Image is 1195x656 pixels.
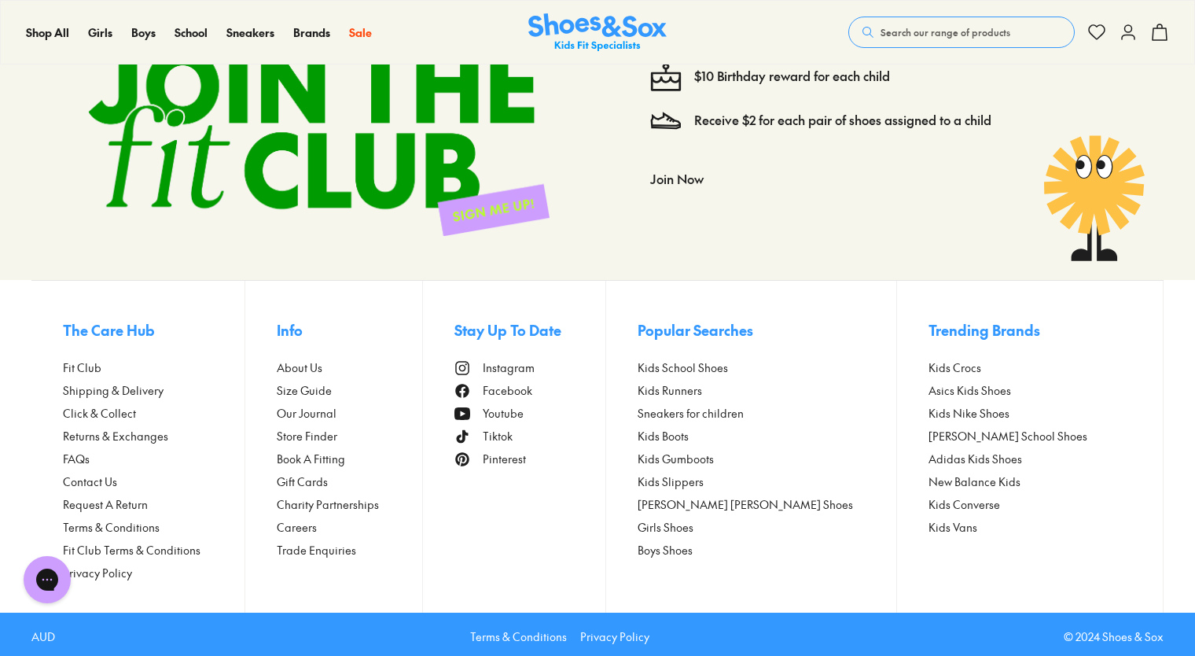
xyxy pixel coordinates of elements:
span: Popular Searches [638,319,753,341]
a: Trade Enquiries [277,542,423,558]
a: FAQs [63,451,245,467]
a: Returns & Exchanges [63,428,245,444]
span: Youtube [483,405,524,422]
span: Kids Nike Shoes [928,405,1009,422]
iframe: Gorgias live chat messenger [16,551,79,609]
a: Shoes & Sox [528,13,667,52]
span: Request A Return [63,496,148,513]
a: Sneakers for children [638,405,897,422]
span: Brands [293,24,330,40]
span: Kids Gumboots [638,451,714,467]
a: Instagram [454,359,605,376]
span: Kids Slippers [638,474,704,490]
span: Pinterest [483,451,526,467]
span: Contact Us [63,474,117,490]
a: New Balance Kids [928,474,1131,490]
span: Click & Collect [63,405,136,422]
button: The Care Hub [63,312,245,347]
a: Brands [293,24,330,41]
a: Kids School Shoes [638,359,897,376]
span: Our Journal [277,405,336,422]
a: Request A Return [63,496,245,513]
span: [PERSON_NAME] [PERSON_NAME] Shoes [638,496,853,513]
a: About Us [277,359,423,376]
span: New Balance Kids [928,474,1020,490]
a: Privacy Policy [580,628,649,645]
a: Kids Runners [638,382,897,399]
span: Boys [131,24,156,40]
a: Pinterest [454,451,605,467]
span: Tiktok [483,428,513,444]
a: Charity Partnerships [277,496,423,513]
span: Fit Club [63,359,101,376]
span: Trade Enquiries [277,542,356,558]
a: Shipping & Delivery [63,382,245,399]
span: School [175,24,208,40]
button: Join Now [650,161,704,196]
button: Trending Brands [928,312,1131,347]
a: Fit Club [63,359,245,376]
span: Girls Shoes [638,519,693,536]
span: Kids Runners [638,382,702,399]
a: Kids Slippers [638,474,897,490]
a: Receive $2 for each pair of shoes assigned to a child [694,112,991,129]
a: Privacy Policy [63,565,245,581]
img: cake--candle-birthday-event-special-sweet-cake-bake.svg [650,61,682,92]
span: Shop All [26,24,69,40]
a: Boys [131,24,156,41]
span: Kids School Shoes [638,359,728,376]
a: Sneakers [226,24,274,41]
a: Kids Converse [928,496,1131,513]
span: Size Guide [277,382,332,399]
a: [PERSON_NAME] [PERSON_NAME] Shoes [638,496,897,513]
a: Store Finder [277,428,423,444]
a: Book A Fitting [277,451,423,467]
button: Info [277,312,423,347]
span: [PERSON_NAME] School Shoes [928,428,1087,444]
a: Careers [277,519,423,536]
span: Returns & Exchanges [63,428,168,444]
img: Vector_3098.svg [650,105,682,136]
a: Adidas Kids Shoes [928,451,1131,467]
span: Facebook [483,382,532,399]
span: About Us [277,359,322,376]
a: Sale [349,24,372,41]
span: Shipping & Delivery [63,382,164,399]
a: Gift Cards [277,474,423,490]
span: FAQs [63,451,90,467]
a: Youtube [454,405,605,422]
span: Sneakers for children [638,405,744,422]
span: Store Finder [277,428,337,444]
a: [PERSON_NAME] School Shoes [928,428,1131,444]
span: Girls [88,24,112,40]
p: © 2024 Shoes & Sox [1064,628,1164,645]
p: AUD [31,628,55,645]
span: Sale [349,24,372,40]
span: Gift Cards [277,474,328,490]
span: The Care Hub [63,319,155,341]
a: Terms & Conditions [63,519,245,536]
span: Privacy Policy [63,565,132,581]
span: Stay Up To Date [454,319,561,341]
a: $10 Birthday reward for each child [694,68,890,85]
span: Boys Shoes [638,542,693,558]
a: Terms & Conditions [470,628,567,645]
span: Charity Partnerships [277,496,379,513]
button: Search our range of products [848,17,1075,48]
span: Kids Vans [928,519,977,536]
span: Instagram [483,359,535,376]
a: Facebook [454,382,605,399]
a: Girls [88,24,112,41]
a: Kids Boots [638,428,897,444]
a: Asics Kids Shoes [928,382,1131,399]
span: Asics Kids Shoes [928,382,1011,399]
a: Shop All [26,24,69,41]
a: Fit Club Terms & Conditions [63,542,245,558]
span: Kids Crocs [928,359,981,376]
a: Kids Crocs [928,359,1131,376]
a: Boys Shoes [638,542,897,558]
a: Kids Gumboots [638,451,897,467]
button: Stay Up To Date [454,312,605,347]
img: SNS_Logo_Responsive.svg [528,13,667,52]
span: Trending Brands [928,319,1040,341]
